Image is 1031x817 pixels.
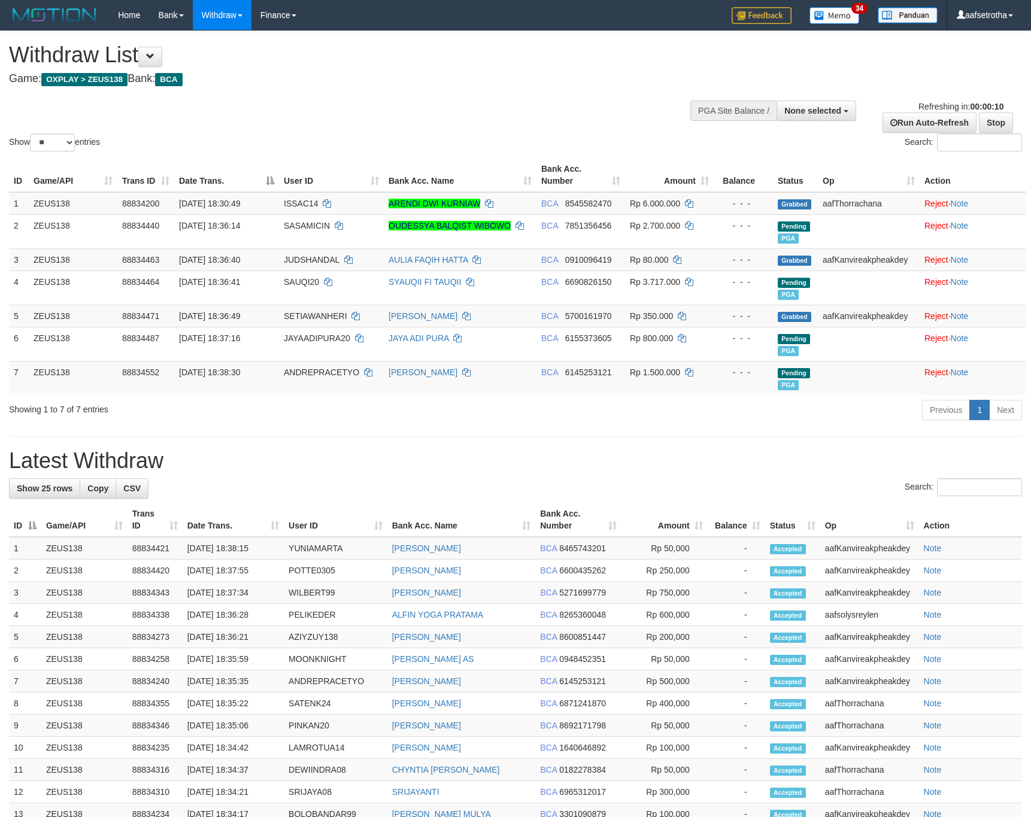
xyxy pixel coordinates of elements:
td: ZEUS138 [41,759,128,781]
div: - - - [718,276,768,288]
td: aafKanvireakpheakdey [820,626,919,648]
th: Date Trans.: activate to sort column ascending [183,503,284,537]
span: Rp 1.500.000 [630,368,680,377]
td: · [920,305,1026,327]
td: 1 [9,537,41,560]
td: Rp 50,000 [621,537,708,560]
span: SAUQI20 [284,277,319,287]
span: Copy 1640646892 to clipboard [559,743,606,752]
span: Accepted [770,588,806,599]
span: 88834487 [122,333,159,343]
span: Accepted [770,699,806,709]
th: Trans ID: activate to sort column ascending [117,158,174,192]
td: aafKanvireakpheakdey [818,248,920,271]
span: JAYAADIPURA20 [284,333,350,343]
td: 7 [9,361,29,395]
div: - - - [718,220,768,232]
span: Rp 6.000.000 [630,199,680,208]
td: 2 [9,214,29,248]
td: 88834258 [128,648,183,670]
td: aafThorrachana [820,715,919,737]
a: Stop [979,113,1013,133]
span: BCA [540,632,557,642]
th: Action [920,158,1026,192]
span: BCA [541,333,558,343]
a: [PERSON_NAME] AS [392,654,474,664]
td: - [708,670,765,693]
th: User ID: activate to sort column ascending [284,503,387,537]
span: [DATE] 18:36:41 [179,277,240,287]
span: Marked by aafsolysreylen [778,290,799,300]
span: Copy 8600851447 to clipboard [559,632,606,642]
td: ZEUS138 [29,214,117,248]
td: AZIYZUY138 [284,626,387,648]
a: Run Auto-Refresh [883,113,977,133]
div: - - - [718,310,768,322]
td: aafKanvireakpheakdey [820,670,919,693]
span: Copy 6145253121 to clipboard [565,368,612,377]
a: Note [951,311,969,321]
a: Next [989,400,1022,420]
td: LAMROTUA14 [284,737,387,759]
td: 6 [9,648,41,670]
span: [DATE] 18:30:49 [179,199,240,208]
a: Note [924,632,942,642]
td: · [920,327,1026,361]
th: Date Trans.: activate to sort column descending [174,158,279,192]
span: Rp 800.000 [630,333,673,343]
td: aafKanvireakpheakdey [820,560,919,582]
span: 88834200 [122,199,159,208]
td: 88834355 [128,693,183,715]
td: MOONKNIGHT [284,648,387,670]
a: Reject [924,311,948,321]
span: Refreshing in: [918,102,1003,111]
a: [PERSON_NAME] [392,698,461,708]
span: Grabbed [778,199,811,209]
a: Reject [924,333,948,343]
th: Op: activate to sort column ascending [818,158,920,192]
a: [PERSON_NAME] [392,743,461,752]
td: 8 [9,693,41,715]
td: Rp 250,000 [621,560,708,582]
img: panduan.png [878,7,938,23]
td: - [708,715,765,737]
th: Game/API: activate to sort column ascending [41,503,128,537]
td: 3 [9,582,41,604]
a: Note [924,588,942,597]
td: WILBERT99 [284,582,387,604]
td: ZEUS138 [29,305,117,327]
a: Note [924,676,942,686]
a: Reject [924,368,948,377]
th: Action [919,503,1022,537]
th: Bank Acc. Name: activate to sort column ascending [387,503,536,537]
td: - [708,560,765,582]
td: ZEUS138 [41,670,128,693]
span: Copy 6600435262 to clipboard [559,566,606,575]
a: Note [951,333,969,343]
span: Rp 80.000 [630,255,669,265]
td: - [708,693,765,715]
span: [DATE] 18:36:40 [179,255,240,265]
td: [DATE] 18:36:28 [183,604,284,626]
td: aafKanvireakpheakdey [820,582,919,604]
a: SYAUQII FI TAUQII [389,277,461,287]
a: 1 [969,400,990,420]
a: Note [924,721,942,730]
span: Copy 6690826150 to clipboard [565,277,612,287]
span: BCA [540,610,557,619]
span: BCA [541,221,558,230]
td: 1 [9,192,29,215]
td: - [708,582,765,604]
span: Grabbed [778,256,811,266]
a: Note [924,787,942,797]
a: Note [924,610,942,619]
td: YUNIAMARTA [284,537,387,560]
span: 34 [851,3,868,14]
a: [PERSON_NAME] [392,632,461,642]
strong: 00:00:10 [970,102,1003,111]
label: Show entries [9,133,100,151]
td: POTTE0305 [284,560,387,582]
td: Rp 200,000 [621,626,708,648]
td: 2 [9,560,41,582]
td: [DATE] 18:36:21 [183,626,284,648]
